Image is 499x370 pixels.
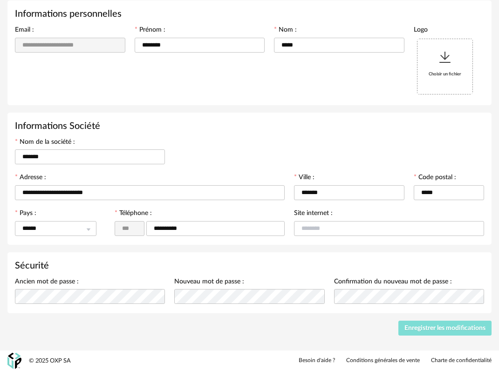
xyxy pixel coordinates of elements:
label: Confirmation du nouveau mot de passe : [334,278,452,287]
label: Prénom : [135,27,165,35]
label: Site internet : [294,210,333,218]
a: Charte de confidentialité [431,357,492,364]
h3: Sécurité [15,260,484,272]
a: Besoin d'aide ? [299,357,335,364]
label: Ville : [294,174,314,182]
div: Choisir un fichier [417,39,472,94]
a: Conditions générales de vente [346,357,420,364]
label: Code postal : [414,174,456,182]
button: Enregistrer les modifications [398,321,492,336]
label: Email : [15,27,34,35]
label: Logo [414,27,428,35]
h3: Informations personnelles [15,8,484,20]
label: Téléphone : [115,210,152,218]
label: Pays : [15,210,36,218]
label: Nouveau mot de passe : [174,278,244,287]
span: Enregistrer les modifications [404,325,485,331]
label: Nom : [274,27,297,35]
label: Ancien mot de passe : [15,278,79,287]
h3: Informations Société [15,120,484,132]
div: © 2025 OXP SA [29,357,71,365]
label: Adresse : [15,174,46,182]
label: Nom de la société : [15,139,75,147]
img: OXP [7,353,21,369]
